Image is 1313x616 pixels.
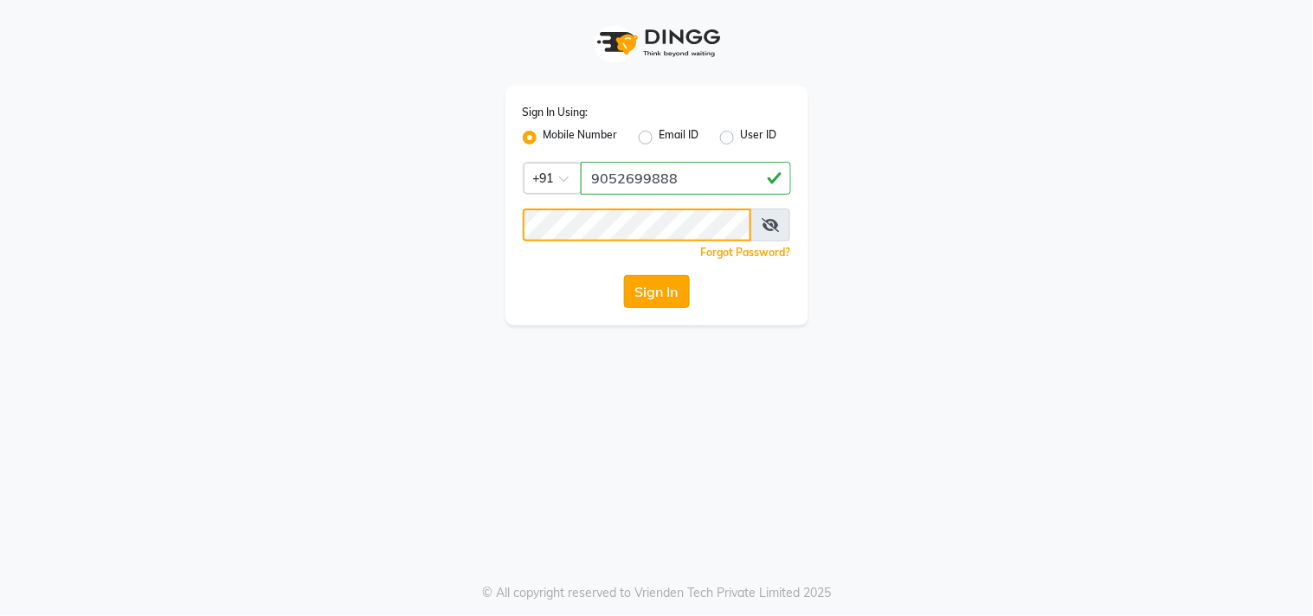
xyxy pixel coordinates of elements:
label: Mobile Number [544,127,618,148]
label: User ID [741,127,777,148]
label: Sign In Using: [523,105,589,120]
input: Username [581,162,791,195]
button: Sign In [624,275,690,308]
img: logo1.svg [588,17,726,68]
a: Forgot Password? [701,246,791,259]
label: Email ID [660,127,699,148]
input: Username [523,209,752,241]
